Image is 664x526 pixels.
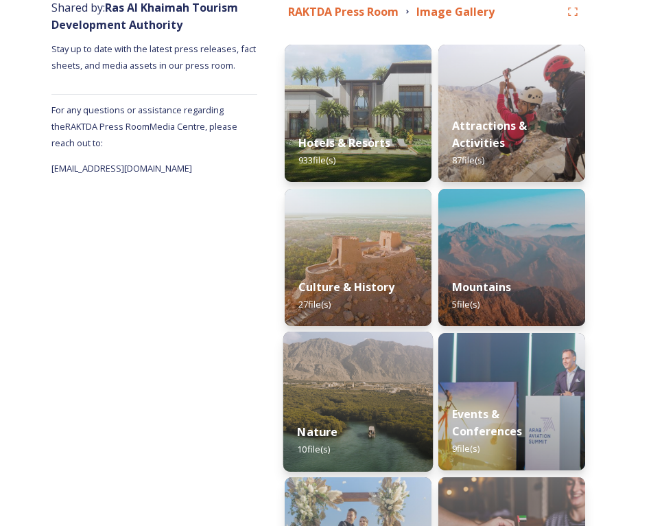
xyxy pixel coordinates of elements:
[298,298,331,310] span: 27 file(s)
[438,333,585,470] img: 43bc6a4b-b786-4d98-b8e1-b86026dad6a6.jpg
[51,162,192,174] span: [EMAIL_ADDRESS][DOMAIN_NAME]
[285,189,431,326] img: 45dfe8e7-8c4f-48e3-b92b-9b2a14aeffa1.jpg
[452,442,479,455] span: 9 file(s)
[51,43,258,71] span: Stay up to date with the latest press releases, fact sheets, and media assets in our press room.
[285,45,431,182] img: a622eb85-593b-49ea-86a1-be0a248398a8.jpg
[452,118,527,150] strong: Attractions & Activities
[416,4,495,19] strong: Image Gallery
[452,298,479,310] span: 5 file(s)
[298,154,335,166] span: 933 file(s)
[51,104,237,149] span: For any questions or assistance regarding the RAKTDA Press Room Media Centre, please reach out to:
[288,4,399,19] strong: RAKTDA Press Room
[283,332,433,472] img: f0db2a41-4a96-4f71-8a17-3ff40b09c344.jpg
[452,154,484,166] span: 87 file(s)
[438,189,585,326] img: f4b44afd-84a5-42f8-a796-2dedbf2b50eb.jpg
[452,279,511,295] strong: Mountains
[297,424,337,439] strong: Nature
[298,135,390,150] strong: Hotels & Resorts
[298,279,394,295] strong: Culture & History
[438,45,585,182] img: 6b2c4cc9-34ae-45d0-992d-9f5eeab804f7.jpg
[297,443,330,455] span: 10 file(s)
[452,407,522,439] strong: Events & Conferences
